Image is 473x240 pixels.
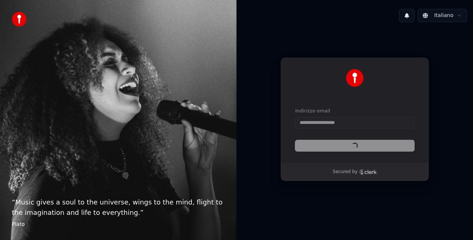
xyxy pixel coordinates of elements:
p: Secured by [333,169,357,175]
img: youka [12,12,27,27]
img: Youka [346,69,364,87]
p: “ Music gives a soul to the universe, wings to the mind, flight to the imagination and life to ev... [12,197,225,218]
a: Clerk logo [359,169,377,175]
footer: Plato [12,221,225,228]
